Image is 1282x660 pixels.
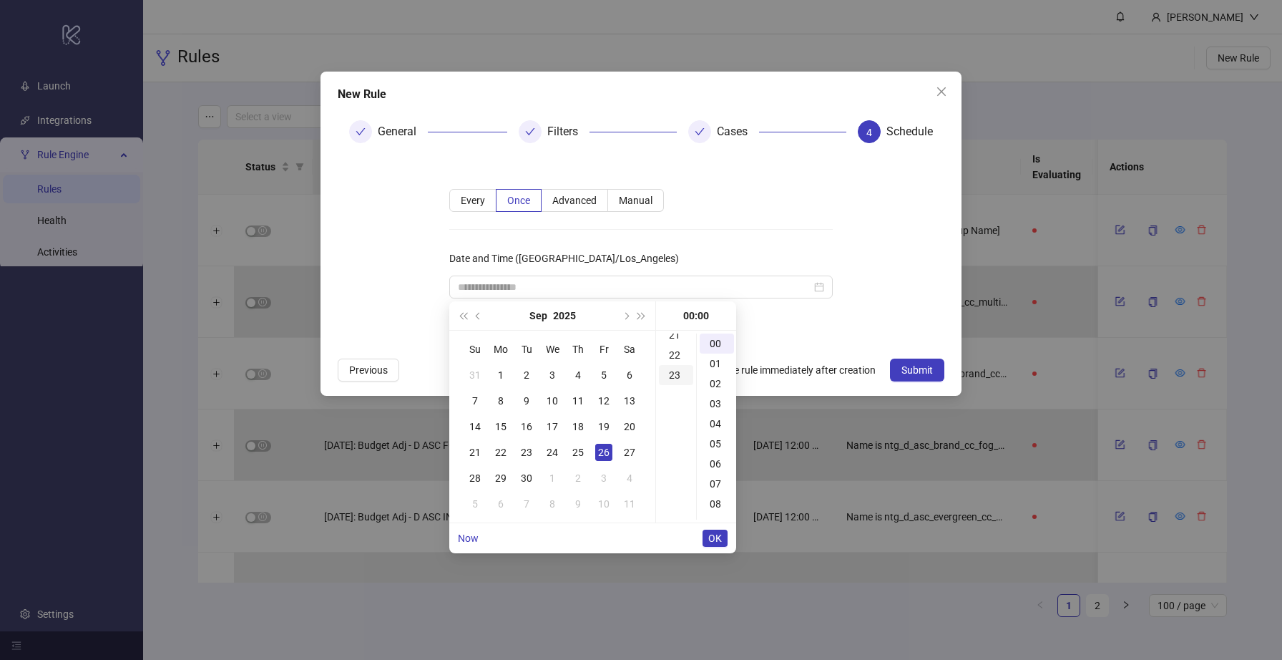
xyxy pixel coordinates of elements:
div: 10 [595,495,612,513]
td: 2025-10-05 [462,491,488,517]
span: Submit [901,364,933,376]
div: 25 [569,444,587,461]
span: OK [708,533,722,544]
td: 2025-09-21 [462,440,488,465]
input: Date and Time (America/Los_Angeles) [458,279,811,295]
button: Last year (Control + left) [455,301,471,330]
span: close [936,86,947,97]
td: 2025-09-10 [539,388,565,414]
td: 2025-09-24 [539,440,565,465]
td: 2025-10-04 [617,465,642,491]
div: 20 [621,418,638,435]
button: Close [930,80,953,103]
td: 2025-09-07 [462,388,488,414]
td: 2025-09-02 [514,362,539,388]
div: 18 [569,418,587,435]
div: 11 [621,495,638,513]
div: 28 [466,470,484,487]
td: 2025-10-08 [539,491,565,517]
td: 2025-09-06 [617,362,642,388]
div: 1 [544,470,561,487]
div: 12 [595,392,612,409]
span: Advanced [552,195,597,206]
div: 16 [518,418,535,435]
button: OK [703,530,728,547]
div: 08 [700,494,734,514]
div: 04 [700,414,734,434]
td: 2025-09-03 [539,362,565,388]
button: Next month (PageDown) [617,301,633,330]
td: 2025-09-15 [488,414,514,440]
button: Previous [338,359,399,382]
button: Previous month (PageUp) [471,301,486,330]
div: 9 [518,392,535,409]
th: Th [565,336,591,362]
div: 8 [492,392,509,409]
div: 00:00 [662,301,730,330]
span: 4 [866,127,872,138]
div: 3 [544,367,561,384]
div: 00 [700,334,734,354]
td: 2025-10-01 [539,465,565,491]
td: 2025-10-07 [514,491,539,517]
td: 2025-09-20 [617,414,642,440]
div: Cases [717,120,759,143]
td: 2025-08-31 [462,362,488,388]
div: 03 [700,394,734,414]
div: 02 [700,374,734,394]
td: 2025-09-19 [591,414,617,440]
span: check [356,127,366,137]
div: 19 [595,418,612,435]
span: Every [461,195,485,206]
td: 2025-09-26 [591,440,617,465]
div: 26 [595,444,612,461]
td: 2025-09-09 [514,388,539,414]
div: 29 [492,470,509,487]
td: 2025-10-10 [591,491,617,517]
td: 2025-10-02 [565,465,591,491]
div: 5 [466,495,484,513]
div: 7 [518,495,535,513]
button: Submit [890,359,944,382]
div: 14 [466,418,484,435]
div: Schedule [886,120,933,143]
th: Fr [591,336,617,362]
div: 15 [492,418,509,435]
button: Next year (Control + right) [634,301,650,330]
div: 10 [544,392,561,409]
td: 2025-09-08 [488,388,514,414]
span: check [525,127,535,137]
div: New Rule [338,86,944,103]
div: 8 [544,495,561,513]
div: 4 [621,470,638,487]
td: 2025-10-11 [617,491,642,517]
span: check [695,127,705,137]
div: 11 [569,392,587,409]
div: 23 [659,365,693,385]
td: 2025-09-04 [565,362,591,388]
span: Activate rule immediately after creation [697,362,881,378]
div: 27 [621,444,638,461]
div: 3 [595,470,612,487]
td: 2025-09-18 [565,414,591,440]
td: 2025-09-13 [617,388,642,414]
a: Now [458,533,479,544]
td: 2025-10-09 [565,491,591,517]
th: Su [462,336,488,362]
div: General [378,120,428,143]
div: 2 [569,470,587,487]
div: 6 [621,367,638,384]
div: 09 [700,514,734,534]
td: 2025-09-14 [462,414,488,440]
div: 06 [700,454,734,474]
th: Sa [617,336,642,362]
span: Previous [349,364,388,376]
div: 9 [569,495,587,513]
div: 21 [466,444,484,461]
div: 05 [700,434,734,454]
td: 2025-10-06 [488,491,514,517]
div: 7 [466,392,484,409]
td: 2025-09-16 [514,414,539,440]
td: 2025-09-27 [617,440,642,465]
td: 2025-09-12 [591,388,617,414]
